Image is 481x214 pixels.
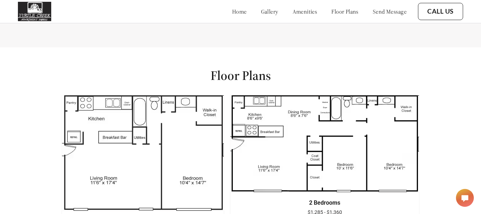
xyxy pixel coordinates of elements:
img: example [62,95,224,211]
div: 2 Bedrooms [241,200,408,206]
a: amenities [293,8,317,15]
img: turtle_creek_logo.png [18,2,51,21]
a: gallery [261,8,278,15]
a: Call Us [427,8,454,15]
a: send message [373,8,407,15]
img: example [230,95,419,192]
a: home [232,8,247,15]
button: Call Us [418,3,463,20]
a: floor plans [331,8,359,15]
h1: Floor Plans [211,67,271,84]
